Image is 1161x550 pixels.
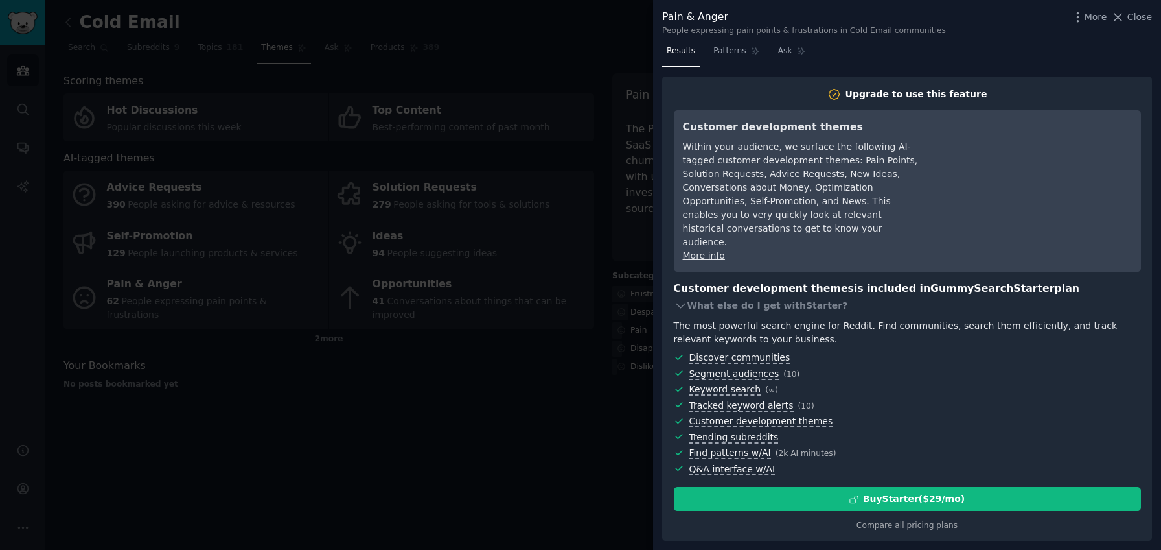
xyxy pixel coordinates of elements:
[798,401,814,411] span: ( 10 )
[662,41,700,67] a: Results
[1071,10,1107,24] button: More
[1127,10,1152,24] span: Close
[937,119,1132,217] iframe: YouTube video player
[1111,10,1152,24] button: Close
[845,88,987,101] div: Upgrade to use this feature
[683,140,919,249] div: Within your audience, we surface the following AI-tagged customer development themes: Pain Points...
[1085,10,1107,24] span: More
[662,9,946,25] div: Pain & Anger
[662,25,946,37] div: People expressing pain points & frustrations in Cold Email communities
[689,352,790,364] span: Discover communities
[778,45,792,57] span: Ask
[783,370,799,379] span: ( 10 )
[863,492,965,506] div: Buy Starter ($ 29 /mo )
[689,448,770,459] span: Find patterns w/AI
[689,368,779,380] span: Segment audiences
[689,400,793,412] span: Tracked keyword alerts
[674,487,1141,511] button: BuyStarter($29/mo)
[689,432,778,444] span: Trending subreddits
[674,319,1141,346] div: The most powerful search engine for Reddit. Find communities, search them efficiently, and track ...
[776,449,836,458] span: ( 2k AI minutes )
[674,281,1141,297] h3: Customer development themes is included in plan
[689,464,775,475] span: Q&A interface w/AI
[709,41,764,67] a: Patterns
[856,521,958,530] a: Compare all pricing plans
[774,41,810,67] a: Ask
[713,45,746,57] span: Patterns
[930,282,1054,294] span: GummySearch Starter
[683,119,919,136] h3: Customer development themes
[667,45,695,57] span: Results
[689,384,761,396] span: Keyword search
[765,385,778,394] span: ( ∞ )
[674,296,1141,315] div: What else do I get with Starter ?
[689,416,833,427] span: Customer development themes
[683,250,725,261] a: More info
